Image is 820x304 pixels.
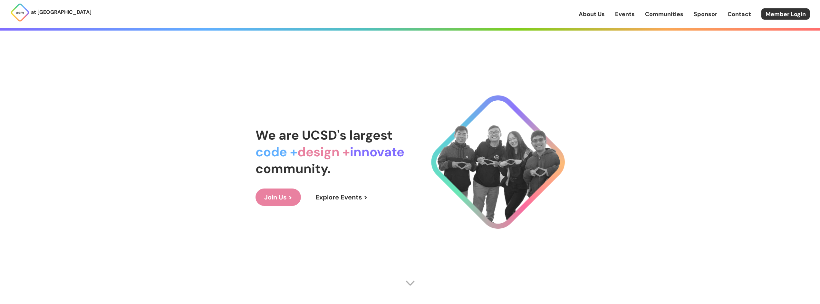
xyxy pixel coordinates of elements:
[10,3,92,22] a: at [GEOGRAPHIC_DATA]
[645,10,683,18] a: Communities
[256,160,331,177] span: community.
[728,10,751,18] a: Contact
[297,143,350,160] span: design +
[615,10,635,18] a: Events
[761,8,810,20] a: Member Login
[405,278,415,288] img: Scroll Arrow
[431,95,565,229] img: Cool Logo
[579,10,605,18] a: About Us
[694,10,717,18] a: Sponsor
[350,143,404,160] span: innovate
[10,3,30,22] img: ACM Logo
[307,189,376,206] a: Explore Events >
[31,8,92,16] p: at [GEOGRAPHIC_DATA]
[256,189,301,206] a: Join Us >
[256,127,392,143] span: We are UCSD's largest
[256,143,297,160] span: code +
